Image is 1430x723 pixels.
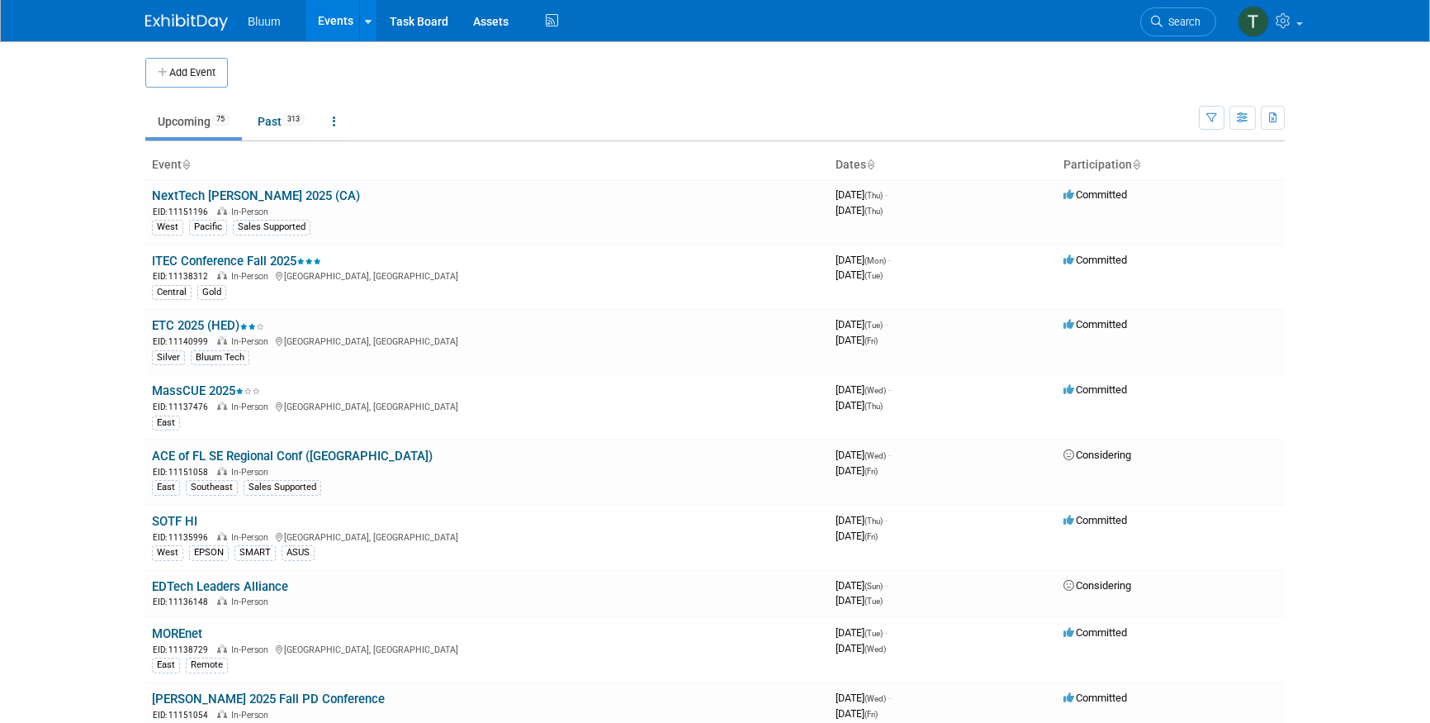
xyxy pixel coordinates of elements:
[836,579,888,592] span: [DATE]
[186,480,238,495] div: Southeast
[864,710,878,719] span: (Fri)
[152,318,264,333] a: ETC 2025 (HED)
[231,336,273,347] span: In-Person
[152,480,180,495] div: East
[888,254,891,266] span: -
[152,399,822,413] div: [GEOGRAPHIC_DATA], [GEOGRAPHIC_DATA]
[864,597,883,606] span: (Tue)
[885,318,888,331] span: -
[282,545,315,560] div: ASUS
[836,383,891,396] span: [DATE]
[152,350,185,365] div: Silver
[1063,626,1127,639] span: Committed
[836,530,878,542] span: [DATE]
[1140,7,1216,36] a: Search
[153,645,215,654] span: EID: 11138729
[864,256,886,265] span: (Mon)
[217,207,227,215] img: In-Person Event
[182,158,190,171] a: Sort by Event Name
[864,451,886,460] span: (Wed)
[864,467,878,476] span: (Fri)
[152,545,183,560] div: West
[153,272,215,281] span: EID: 11138312
[153,597,215,606] span: EID: 11136148
[248,15,281,28] span: Bluum
[1063,692,1127,704] span: Committed
[864,271,883,280] span: (Tue)
[1162,16,1200,28] span: Search
[836,318,888,331] span: [DATE]
[282,113,305,126] span: 313
[836,594,883,606] span: [DATE]
[189,545,229,560] div: EPSON
[836,399,883,411] span: [DATE]
[864,516,883,526] span: (Thu)
[186,658,228,673] div: Remote
[231,645,273,655] span: In-Person
[152,334,822,348] div: [GEOGRAPHIC_DATA], [GEOGRAPHIC_DATA]
[1063,188,1127,201] span: Committed
[145,106,242,137] a: Upcoming75
[864,336,878,345] span: (Fri)
[145,58,228,88] button: Add Event
[866,158,874,171] a: Sort by Start Date
[885,514,888,526] span: -
[1063,383,1127,396] span: Committed
[189,220,227,235] div: Pacific
[152,579,288,594] a: EDTech Leaders Alliance
[152,692,385,706] a: [PERSON_NAME] 2025 Fall PD Conference
[231,532,273,543] span: In-Person
[864,629,883,638] span: (Tue)
[152,269,822,283] div: [GEOGRAPHIC_DATA], [GEOGRAPHIC_DATA]
[1063,514,1127,526] span: Committed
[888,449,891,461] span: -
[836,254,891,266] span: [DATE]
[152,383,260,398] a: MassCUE 2025
[864,321,883,330] span: (Tue)
[836,334,878,346] span: [DATE]
[864,582,883,591] span: (Sun)
[836,626,888,639] span: [DATE]
[152,285,192,300] div: Central
[1057,151,1285,179] th: Participation
[217,532,227,540] img: In-Person Event
[836,269,883,281] span: [DATE]
[836,464,878,477] span: [DATE]
[153,533,215,542] span: EID: 11135996
[864,694,886,703] span: (Wed)
[217,336,227,345] img: In-Person Event
[217,597,227,605] img: In-Person Event
[152,188,360,203] a: NextTech [PERSON_NAME] 2025 (CA)
[231,597,273,607] span: In-Person
[888,692,891,704] span: -
[1063,254,1127,266] span: Committed
[152,449,433,464] a: ACE of FL SE Regional Conf ([GEOGRAPHIC_DATA])
[152,220,183,235] div: West
[836,692,891,704] span: [DATE]
[864,207,883,216] span: (Thu)
[233,220,310,235] div: Sales Supported
[864,402,883,411] span: (Thu)
[885,626,888,639] span: -
[145,151,829,179] th: Event
[245,106,317,137] a: Past313
[1063,579,1131,592] span: Considering
[864,532,878,541] span: (Fri)
[231,402,273,412] span: In-Person
[836,204,883,216] span: [DATE]
[152,530,822,544] div: [GEOGRAPHIC_DATA], [GEOGRAPHIC_DATA]
[231,710,273,721] span: In-Person
[244,480,321,495] div: Sales Supported
[234,545,276,560] div: SMART
[1063,318,1127,331] span: Committed
[217,402,227,410] img: In-Person Event
[864,386,886,395] span: (Wed)
[153,402,215,411] span: EID: 11137476
[145,14,228,31] img: ExhibitDay
[217,710,227,718] img: In-Person Event
[1238,6,1269,37] img: Taylor Bradley
[217,467,227,475] img: In-Person Event
[836,514,888,526] span: [DATE]
[836,707,878,720] span: [DATE]
[231,207,273,217] span: In-Person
